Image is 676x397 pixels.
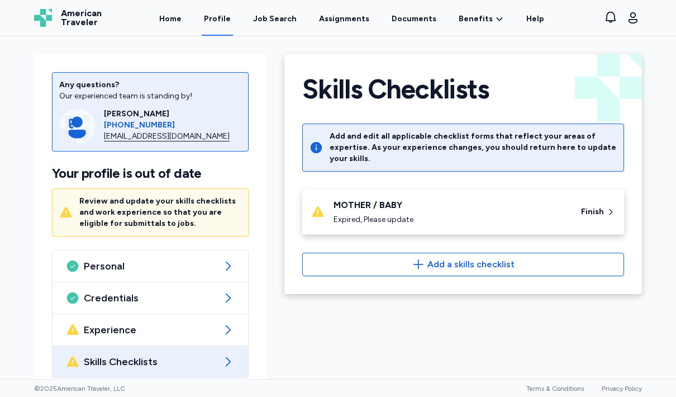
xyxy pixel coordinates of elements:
[302,253,624,276] button: Add a skills checklist
[61,9,102,27] span: American Traveler
[334,214,568,225] div: Expired, Please update
[84,323,217,337] span: Experience
[459,13,504,25] a: Benefits
[302,72,489,106] h1: Skills Checklists
[84,259,217,273] span: Personal
[459,13,493,25] span: Benefits
[334,198,568,212] div: MOTHER / BABY
[34,384,125,393] span: © 2025 American Traveler, LLC
[59,91,241,102] div: Our experienced team is standing by!
[52,165,249,182] h1: Your profile is out of date
[34,9,52,27] img: Logo
[84,355,217,368] span: Skills Checklists
[427,258,515,271] span: Add a skills checklist
[59,108,95,144] img: Consultant
[330,131,617,164] div: Add and edit all applicable checklist forms that reflect your areas of expertise. As your experie...
[84,291,217,305] span: Credentials
[302,190,624,235] div: MOTHER / BABYExpired, Please updateFinish
[526,385,584,393] a: Terms & Conditions
[581,206,604,218] span: Finish
[79,196,241,229] div: Review and update your skills checklists and work experience so that you are eligible for submitt...
[253,13,297,25] div: Job Search
[104,108,241,120] div: [PERSON_NAME]
[602,385,642,393] a: Privacy Policy
[59,79,241,91] div: Any questions?
[202,1,233,36] a: Profile
[104,120,241,131] a: [PHONE_NUMBER]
